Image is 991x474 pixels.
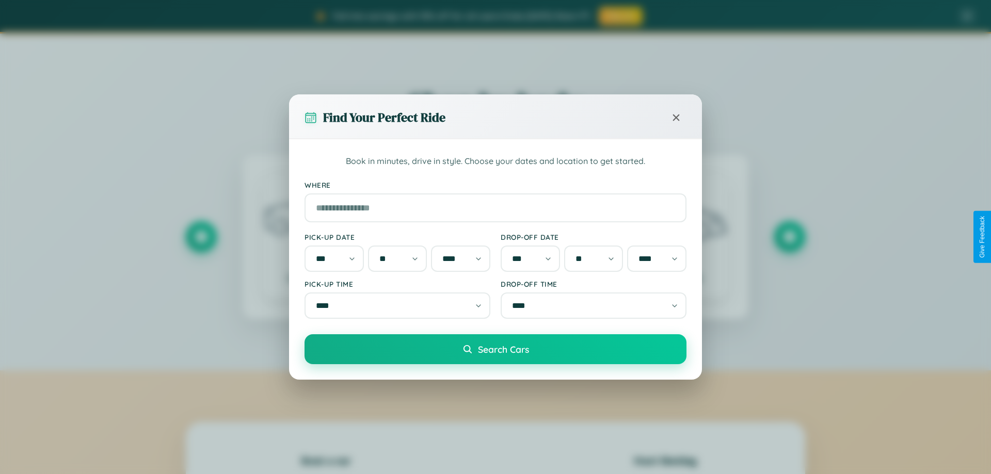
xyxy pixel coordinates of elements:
[305,280,490,288] label: Pick-up Time
[501,280,686,288] label: Drop-off Time
[305,233,490,241] label: Pick-up Date
[305,334,686,364] button: Search Cars
[478,344,529,355] span: Search Cars
[501,233,686,241] label: Drop-off Date
[305,181,686,189] label: Where
[305,155,686,168] p: Book in minutes, drive in style. Choose your dates and location to get started.
[323,109,445,126] h3: Find Your Perfect Ride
